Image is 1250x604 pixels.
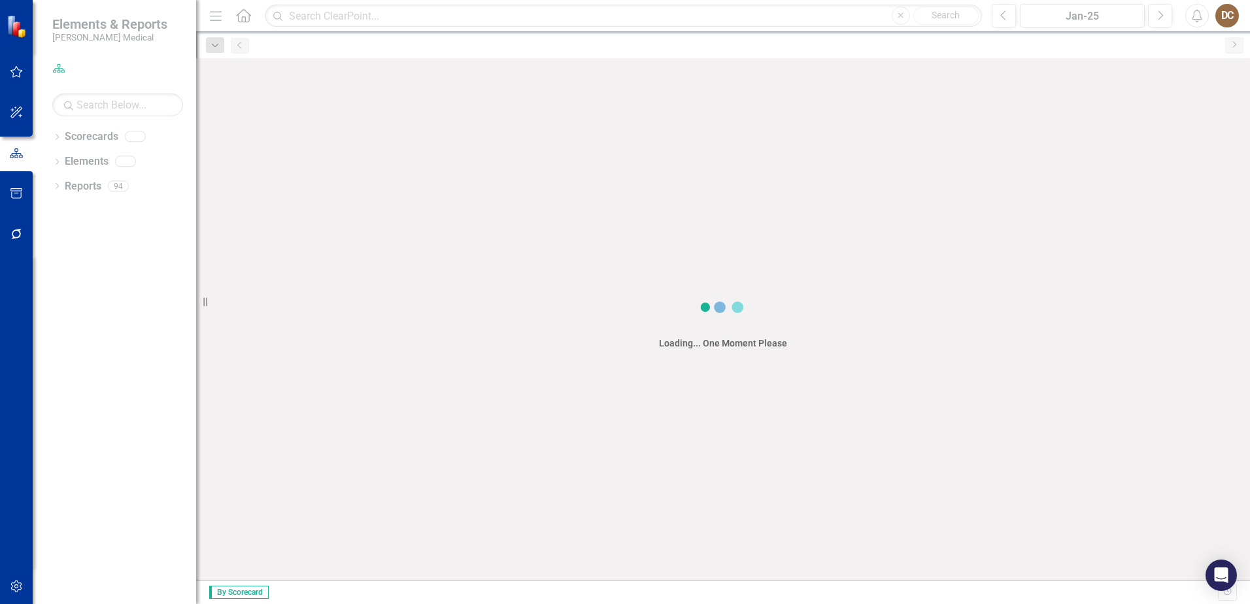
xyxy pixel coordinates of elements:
span: By Scorecard [209,586,269,599]
span: Search [932,10,960,20]
div: Jan-25 [1024,8,1140,24]
a: Elements [65,154,109,169]
small: [PERSON_NAME] Medical [52,32,167,42]
img: ClearPoint Strategy [7,15,29,38]
a: Reports [65,179,101,194]
div: Open Intercom Messenger [1206,560,1237,591]
div: Loading... One Moment Please [659,337,787,350]
input: Search ClearPoint... [265,5,982,27]
input: Search Below... [52,93,183,116]
button: DC [1215,4,1239,27]
button: Jan-25 [1020,4,1145,27]
span: Elements & Reports [52,16,167,32]
div: 94 [108,180,129,192]
button: Search [913,7,979,25]
a: Scorecards [65,129,118,144]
